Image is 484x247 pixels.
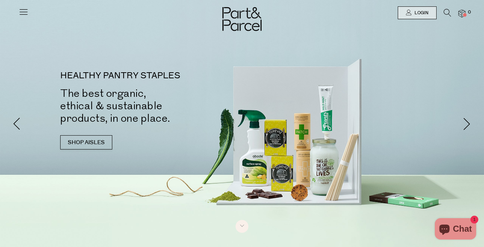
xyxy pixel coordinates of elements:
[413,10,428,16] span: Login
[458,10,465,17] a: 0
[60,87,253,125] h2: The best organic, ethical & sustainable products, in one place.
[398,6,437,19] a: Login
[433,218,478,241] inbox-online-store-chat: Shopify online store chat
[466,9,473,16] span: 0
[222,7,262,31] img: Part&Parcel
[60,135,112,149] a: SHOP AISLES
[60,72,253,80] p: HEALTHY PANTRY STAPLES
